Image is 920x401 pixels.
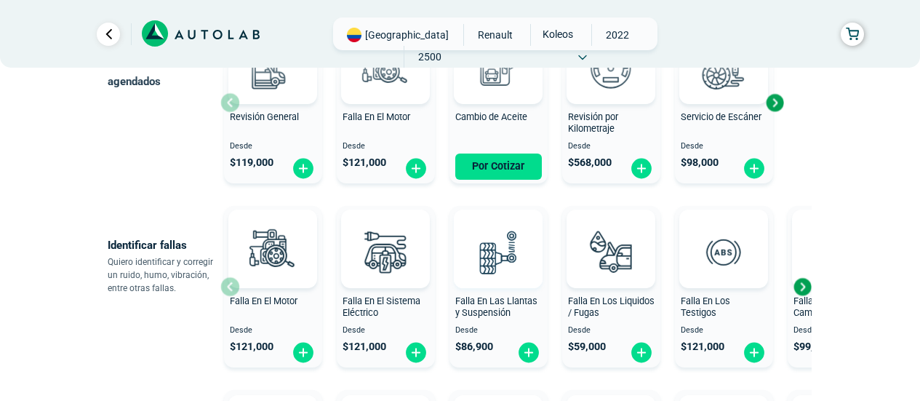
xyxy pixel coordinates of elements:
img: diagnostic_gota-de-sangre-v3.svg [579,220,643,284]
span: $ 121,000 [343,341,386,353]
img: revision_general-v3.svg [241,36,305,100]
img: revision_por_kilometraje-v3.svg [579,36,643,100]
span: Desde [230,326,316,336]
img: cambio_de_aceite-v3.svg [466,36,530,100]
img: diagnostic_caja-de-cambios-v3.svg [804,220,868,284]
span: Falla En La Caja de Cambio [793,295,871,319]
img: fi_plus-circle2.svg [743,341,766,364]
span: Falla En Las Llantas y Suspensión [455,295,537,319]
img: fi_plus-circle2.svg [292,157,315,180]
img: fi_plus-circle2.svg [630,157,653,180]
span: Falla En Los Liquidos / Fugas [568,295,655,319]
span: KOLEOS [531,24,583,44]
span: Desde [793,326,880,336]
span: Desde [681,142,767,151]
div: Next slide [764,92,785,114]
span: [GEOGRAPHIC_DATA] [365,28,449,42]
img: AD0BCuuxAAAAAElFTkSuQmCC [364,213,407,256]
span: Desde [230,142,316,151]
img: AD0BCuuxAAAAAElFTkSuQmCC [702,213,745,256]
img: fi_plus-circle2.svg [743,157,766,180]
span: 2022 [592,24,644,46]
span: Desde [568,326,655,336]
span: $ 98,000 [681,156,719,169]
span: $ 86,900 [455,341,493,353]
a: Ir al paso anterior [97,23,120,46]
p: Identificar fallas [108,235,220,255]
button: Falla En El Motor Desde $121,000 [337,22,435,183]
button: Revisión por Kilometraje Desde $568,000 [562,22,660,183]
img: fi_plus-circle2.svg [404,157,428,180]
img: fi_plus-circle2.svg [404,341,428,364]
span: $ 121,000 [230,341,273,353]
span: Falla En Los Testigos [681,295,730,319]
button: Falla En El Sistema Eléctrico Desde $121,000 [337,206,435,368]
span: $ 119,000 [230,156,273,169]
img: diagnostic_suspension-v3.svg [466,220,530,284]
span: $ 121,000 [343,156,386,169]
span: Desde [343,142,429,151]
span: Desde [681,326,767,336]
img: diagnostic_diagnostic_abs-v3.svg [692,220,756,284]
img: fi_plus-circle2.svg [292,341,315,364]
p: Los servicios más agendados [108,51,220,92]
span: Cambio de Aceite [455,111,527,122]
button: Falla En Los Testigos Desde $121,000 [675,206,773,368]
span: $ 99,000 [793,341,831,353]
span: Desde [455,326,542,336]
span: Falla En El Motor [343,111,410,122]
img: diagnostic_engine-v3.svg [241,220,305,284]
img: AD0BCuuxAAAAAElFTkSuQmCC [251,213,295,256]
span: Falla En El Sistema Eléctrico [343,295,420,319]
img: AD0BCuuxAAAAAElFTkSuQmCC [476,213,520,256]
img: fi_plus-circle2.svg [517,341,540,364]
span: Revisión General [230,111,299,122]
span: Desde [568,142,655,151]
button: Falla En La Caja de Cambio Desde $99,000 [788,206,886,368]
button: Por Cotizar [455,154,542,180]
img: AD0BCuuxAAAAAElFTkSuQmCC [589,213,633,256]
img: diagnostic_engine-v3.svg [353,36,417,100]
span: RENAULT [470,24,521,46]
p: Quiero identificar y corregir un ruido, humo, vibración, entre otras fallas. [108,255,220,295]
button: Servicio de Escáner Desde $98,000 [675,22,773,183]
span: Falla En El Motor [230,295,297,306]
img: Flag of COLOMBIA [347,28,361,42]
img: diagnostic_bombilla-v3.svg [353,220,417,284]
button: Falla En Las Llantas y Suspensión Desde $86,900 [449,206,548,368]
button: Cambio de Aceite Por Cotizar [449,22,548,183]
img: fi_plus-circle2.svg [630,341,653,364]
img: escaner-v3.svg [692,36,756,100]
span: $ 121,000 [681,341,724,353]
span: Servicio de Escáner [681,111,761,122]
span: Revisión por Kilometraje [568,111,618,135]
span: 2500 [404,46,456,68]
button: Falla En El Motor Desde $121,000 [224,206,322,368]
button: Revisión General Desde $119,000 [224,22,322,183]
span: Desde [343,326,429,336]
div: Next slide [791,276,813,298]
span: $ 568,000 [568,156,612,169]
button: Falla En Los Liquidos / Fugas Desde $59,000 [562,206,660,368]
span: $ 59,000 [568,341,606,353]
